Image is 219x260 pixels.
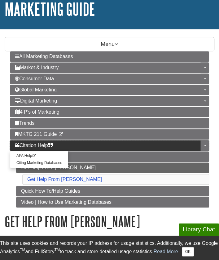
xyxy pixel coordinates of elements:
a: Market & Industry [10,62,209,73]
span: MKTG 211 Guide [15,132,57,137]
button: Close [182,247,194,256]
a: Get Help From [PERSON_NAME] [27,177,102,182]
a: All Marketing Databases [10,51,209,62]
a: APA Help [10,152,68,159]
span: 4 P's of Marketing [15,109,59,115]
span: All Marketing Databases [15,54,73,59]
p: Menu [5,37,214,51]
span: Global Marketing [15,87,57,92]
sup: TM [55,248,60,252]
a: 4 P's of Marketing [10,107,209,117]
i: This link opens in a new window [58,132,64,136]
a: Citing Marketing Databases [10,159,68,166]
button: Library Chat [179,223,219,236]
h1: Get Help From [PERSON_NAME] [5,214,214,229]
span: Citation Help [15,143,53,148]
a: Read More [153,249,178,254]
span: Digital Marketing [15,98,57,103]
a: Quick How To/Help Guides [16,186,209,196]
sup: TM [20,248,25,252]
a: Trends [10,118,209,128]
span: Market & Industry [15,65,59,70]
a: Get Help From [PERSON_NAME] [16,162,209,173]
a: Get Help [10,151,209,162]
div: Guide Page Menu [5,51,214,208]
a: Citation Help [10,140,209,151]
i: This link opens in a new window [32,154,36,157]
a: Consumer Data [10,73,209,84]
a: Digital Marketing [10,96,209,106]
a: Global Marketing [10,85,209,95]
a: Video | How to Use Marketing Databases [16,197,209,208]
span: Trends [15,120,34,126]
a: MKTG 211 Guide [10,129,209,140]
span: Consumer Data [15,76,54,81]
